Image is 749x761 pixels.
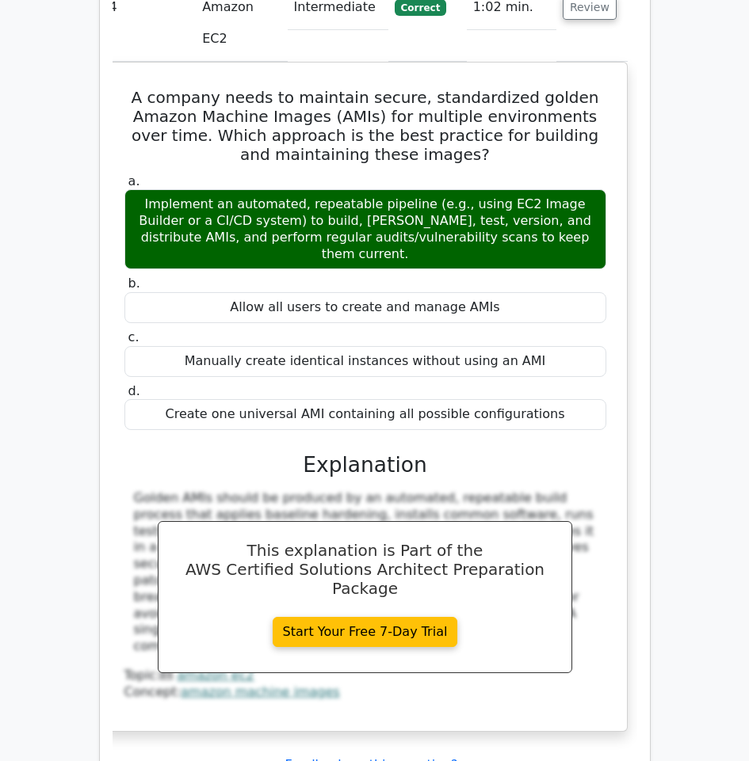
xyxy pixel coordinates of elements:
[128,383,140,398] span: d.
[124,292,606,323] div: Allow all users to create and manage AMIs
[124,189,606,269] div: Implement an automated, repeatable pipeline (e.g., using EC2 Image Builder or a CI/CD system) to ...
[177,668,254,683] a: amazon ec2
[124,399,606,430] div: Create one universal AMI containing all possible configurations
[124,346,606,377] div: Manually create identical instances without using an AMI
[128,276,140,291] span: b.
[181,684,340,699] a: amazon machine images
[128,329,139,344] span: c.
[124,684,606,701] div: Concept:
[124,668,606,684] div: Topic:
[134,452,597,478] h3: Explanation
[134,490,597,655] div: Golden AMIs should be produced by an automated, repeatable build process that applies baseline ha...
[273,617,458,647] a: Start Your Free 7-Day Trial
[128,173,140,188] span: a.
[123,88,608,164] h5: A company needs to maintain secure, standardized golden Amazon Machine Images (AMIs) for multiple...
